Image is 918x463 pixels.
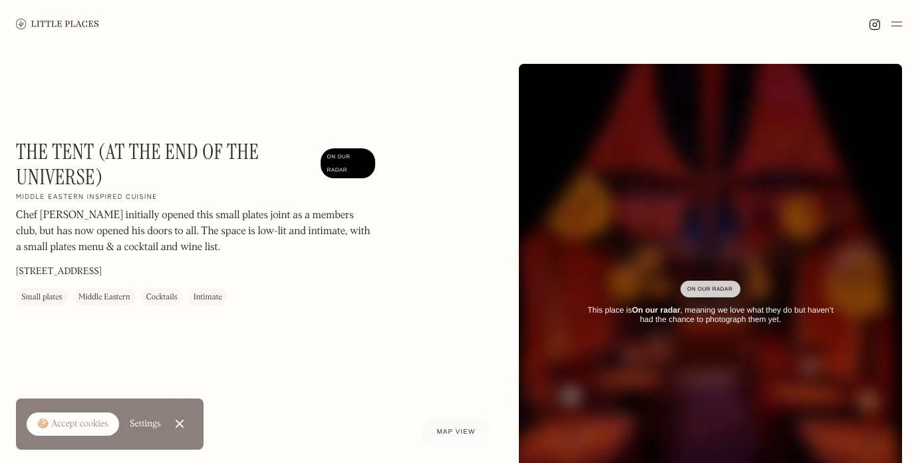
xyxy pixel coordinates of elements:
[16,193,158,202] h2: Middle Eastern inspired cuisine
[21,291,63,304] div: Small plates
[687,283,734,296] div: On Our Radar
[437,428,476,436] span: Map view
[16,139,314,190] h1: The Tent (at the End of the Universe)
[16,265,102,279] p: [STREET_ADDRESS]
[130,409,161,439] a: Settings
[632,305,681,315] strong: On our radar
[580,305,841,325] div: This place is , meaning we love what they do but haven’t had the chance to photograph them yet.
[27,412,119,436] a: 🍪 Accept cookies
[421,418,492,447] a: Map view
[78,291,130,304] div: Middle Eastern
[37,418,108,431] div: 🍪 Accept cookies
[146,291,178,304] div: Cocktails
[16,208,375,255] p: Chef [PERSON_NAME] initially opened this small plates joint as a members club, but has now opened...
[166,410,193,437] a: Close Cookie Popup
[179,424,180,424] div: Close Cookie Popup
[130,419,161,428] div: Settings
[194,291,222,304] div: Intimate
[327,150,369,177] div: On Our Radar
